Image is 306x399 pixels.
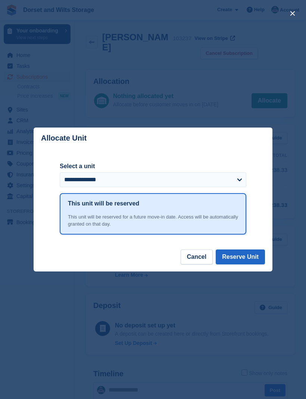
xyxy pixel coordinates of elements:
[41,134,87,142] p: Allocate Unit
[181,249,213,264] button: Cancel
[60,162,246,171] label: Select a unit
[68,213,238,228] div: This unit will be reserved for a future move-in date. Access will be automatically granted on tha...
[68,199,139,208] h1: This unit will be reserved
[287,7,299,19] button: close
[216,249,265,264] button: Reserve Unit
